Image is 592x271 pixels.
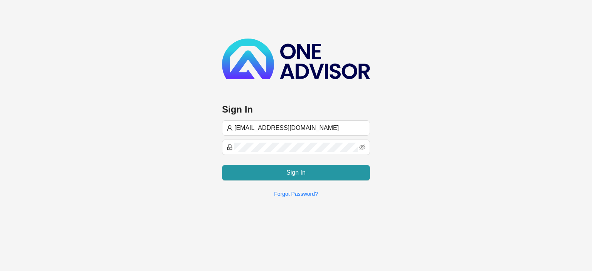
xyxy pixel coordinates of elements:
h3: Sign In [222,103,370,116]
span: Sign In [286,168,306,177]
span: user [227,125,233,131]
button: Sign In [222,165,370,180]
img: b89e593ecd872904241dc73b71df2e41-logo-dark.svg [222,39,370,79]
a: Forgot Password? [274,191,318,197]
span: lock [227,144,233,150]
input: Username [234,123,365,133]
span: eye-invisible [359,144,365,150]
